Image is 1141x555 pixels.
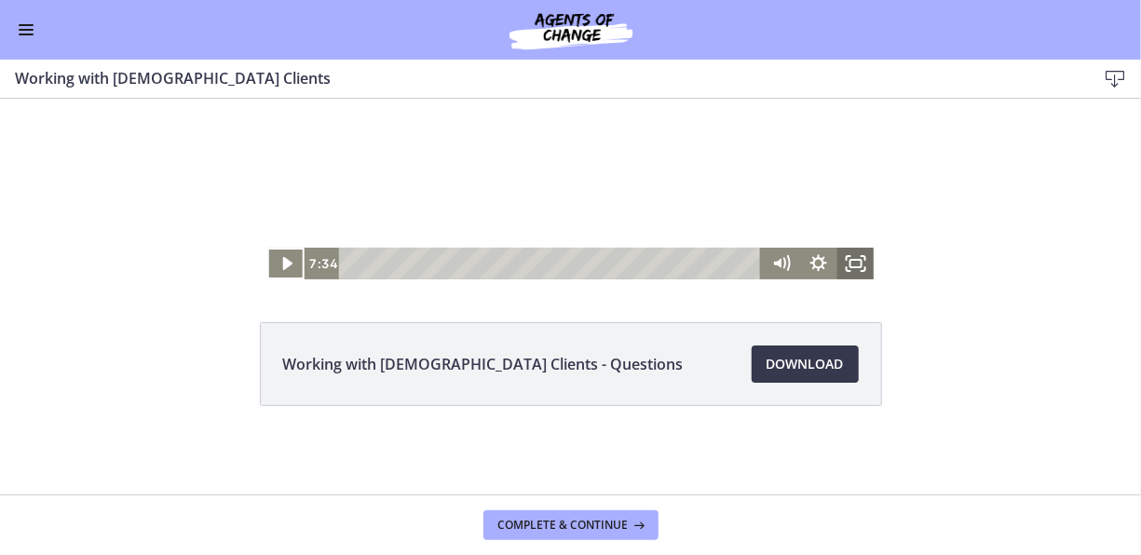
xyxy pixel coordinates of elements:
[498,518,629,533] span: Complete & continue
[836,281,874,313] button: Fullscreen
[762,281,799,313] button: Mute
[283,353,684,375] span: Working with [DEMOGRAPHIC_DATA] Clients - Questions
[353,281,753,313] div: Playbar
[15,19,37,41] button: Enable menu
[483,510,659,540] button: Complete & continue
[267,281,305,313] button: Play Video
[459,7,683,52] img: Agents of Change
[767,353,844,375] span: Download
[15,67,1066,89] h3: Working with [DEMOGRAPHIC_DATA] Clients
[752,345,859,383] a: Download
[799,281,836,313] button: Show settings menu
